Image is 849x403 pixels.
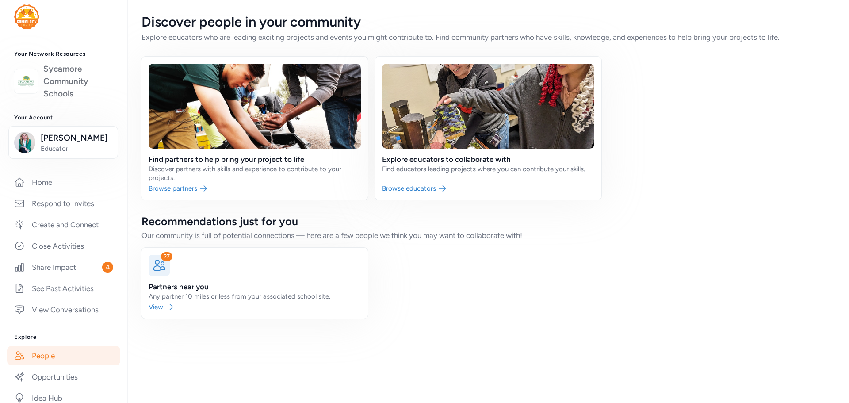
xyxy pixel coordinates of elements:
a: People [7,346,120,365]
a: Home [7,173,120,192]
a: Create and Connect [7,215,120,234]
a: Share Impact4 [7,257,120,277]
div: Explore educators who are leading exciting projects and events you might contribute to. Find comm... [141,32,835,42]
h3: Your Network Resources [14,50,113,58]
img: logo [14,4,39,29]
div: 27 [161,252,172,261]
button: [PERSON_NAME]Educator [8,126,118,159]
a: Close Activities [7,236,120,256]
a: Respond to Invites [7,194,120,213]
div: Recommendations just for you [141,214,835,228]
a: View Conversations [7,300,120,319]
div: Our community is full of potential connections — here are a few people we think you may want to c... [141,230,835,241]
a: See Past Activities [7,279,120,298]
h3: Explore [14,334,113,341]
span: [PERSON_NAME] [41,132,112,144]
a: Sycamore Community Schools [43,63,113,100]
span: 4 [102,262,113,273]
img: logo [16,72,36,91]
span: Educator [41,144,112,153]
a: Opportunities [7,367,120,387]
h3: Your Account [14,114,113,121]
div: Discover people in your community [141,14,835,30]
